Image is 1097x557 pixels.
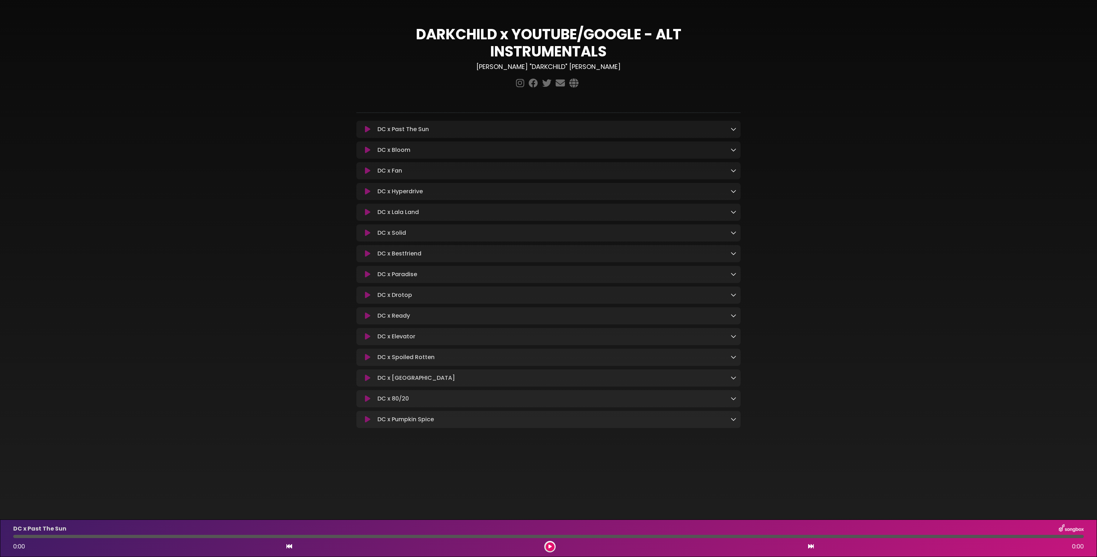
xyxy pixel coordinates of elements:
[377,229,406,237] p: DC x Solid
[377,415,434,424] p: DC x Pumpkin Spice
[377,249,421,258] p: DC x Bestfriend
[377,125,429,134] p: DC x Past The Sun
[377,312,410,320] p: DC x Ready
[377,291,412,299] p: DC x Drotop
[377,394,409,403] p: DC x 80/20
[377,353,435,362] p: DC x Spoiled Rotten
[377,332,415,341] p: DC x Elevator
[356,63,741,71] h3: [PERSON_NAME] "DARKCHILD" [PERSON_NAME]
[377,146,410,154] p: DC x Bloom
[377,166,402,175] p: DC x Fan
[377,374,455,382] p: DC x [GEOGRAPHIC_DATA]
[377,187,423,196] p: DC x Hyperdrive
[377,270,417,279] p: DC x Paradise
[356,26,741,60] h1: DARKCHILD x YOUTUBE/GOOGLE - ALT INSTRUMENTALS
[377,208,419,217] p: DC x Lala Land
